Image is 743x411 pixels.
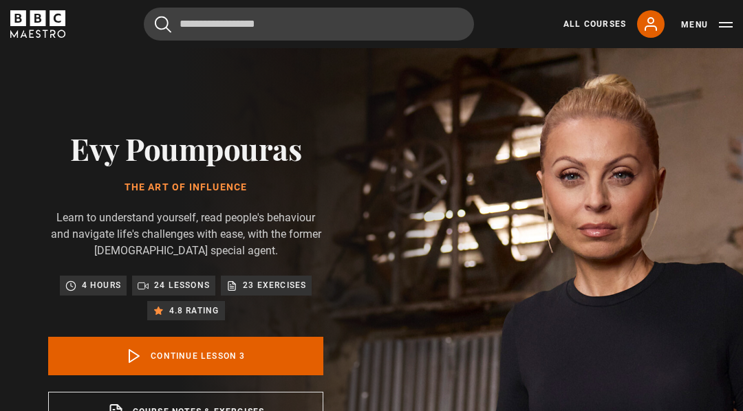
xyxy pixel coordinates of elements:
a: All Courses [563,18,626,30]
p: Learn to understand yourself, read people's behaviour and navigate life's challenges with ease, w... [48,210,323,259]
h2: Evy Poumpouras [48,131,323,166]
p: 23 exercises [243,278,306,292]
button: Toggle navigation [681,18,733,32]
a: Continue lesson 3 [48,337,323,375]
input: Search [144,8,474,41]
h1: The Art of Influence [48,182,323,193]
p: 24 lessons [154,278,210,292]
button: Submit the search query [155,16,171,33]
p: 4.8 rating [169,304,219,318]
svg: BBC Maestro [10,10,65,38]
p: 4 hours [82,278,121,292]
